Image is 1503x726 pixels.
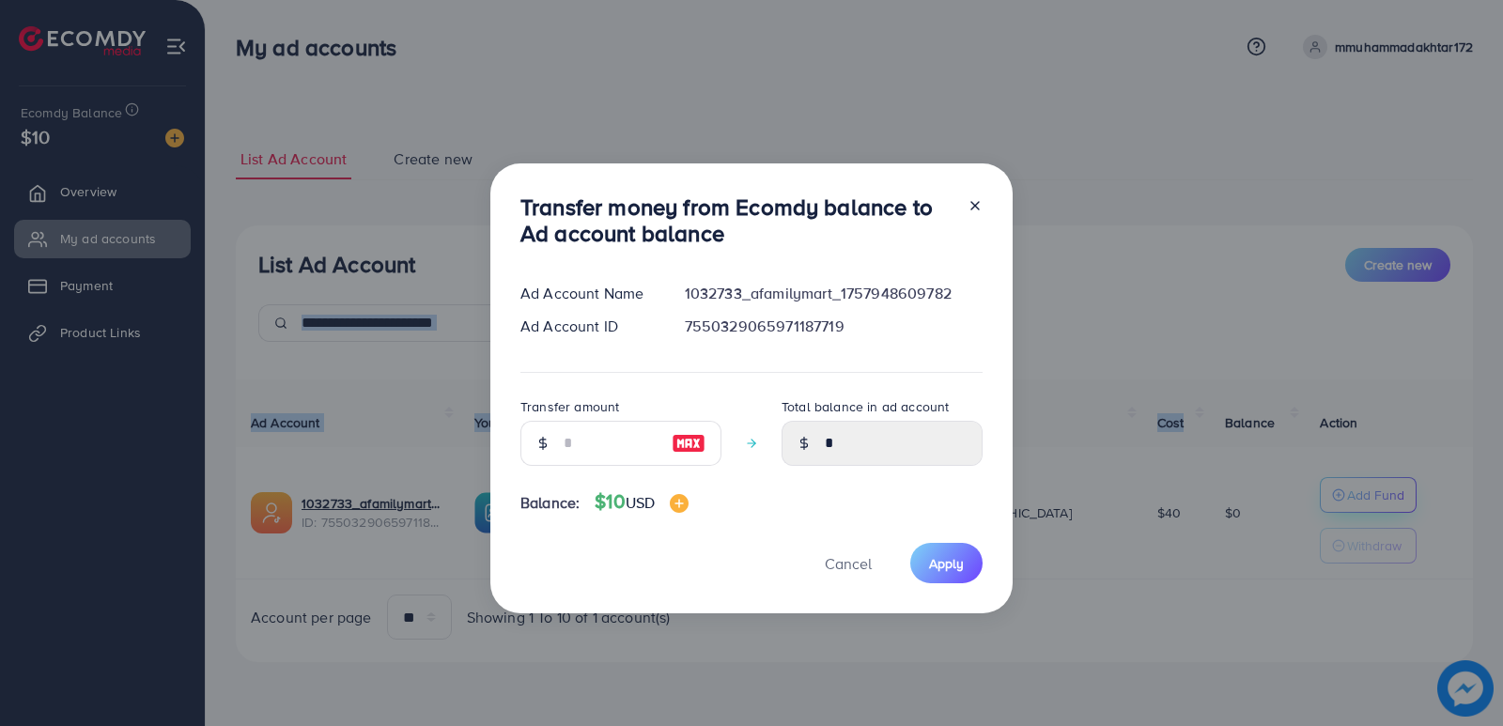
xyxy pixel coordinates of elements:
[670,283,998,304] div: 1032733_afamilymart_1757948609782
[801,543,895,583] button: Cancel
[825,553,872,574] span: Cancel
[670,316,998,337] div: 7550329065971187719
[520,397,619,416] label: Transfer amount
[782,397,949,416] label: Total balance in ad account
[910,543,983,583] button: Apply
[595,490,689,514] h4: $10
[626,492,655,513] span: USD
[520,492,580,514] span: Balance:
[505,316,670,337] div: Ad Account ID
[670,494,689,513] img: image
[505,283,670,304] div: Ad Account Name
[672,432,705,455] img: image
[929,554,964,573] span: Apply
[520,193,953,248] h3: Transfer money from Ecomdy balance to Ad account balance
